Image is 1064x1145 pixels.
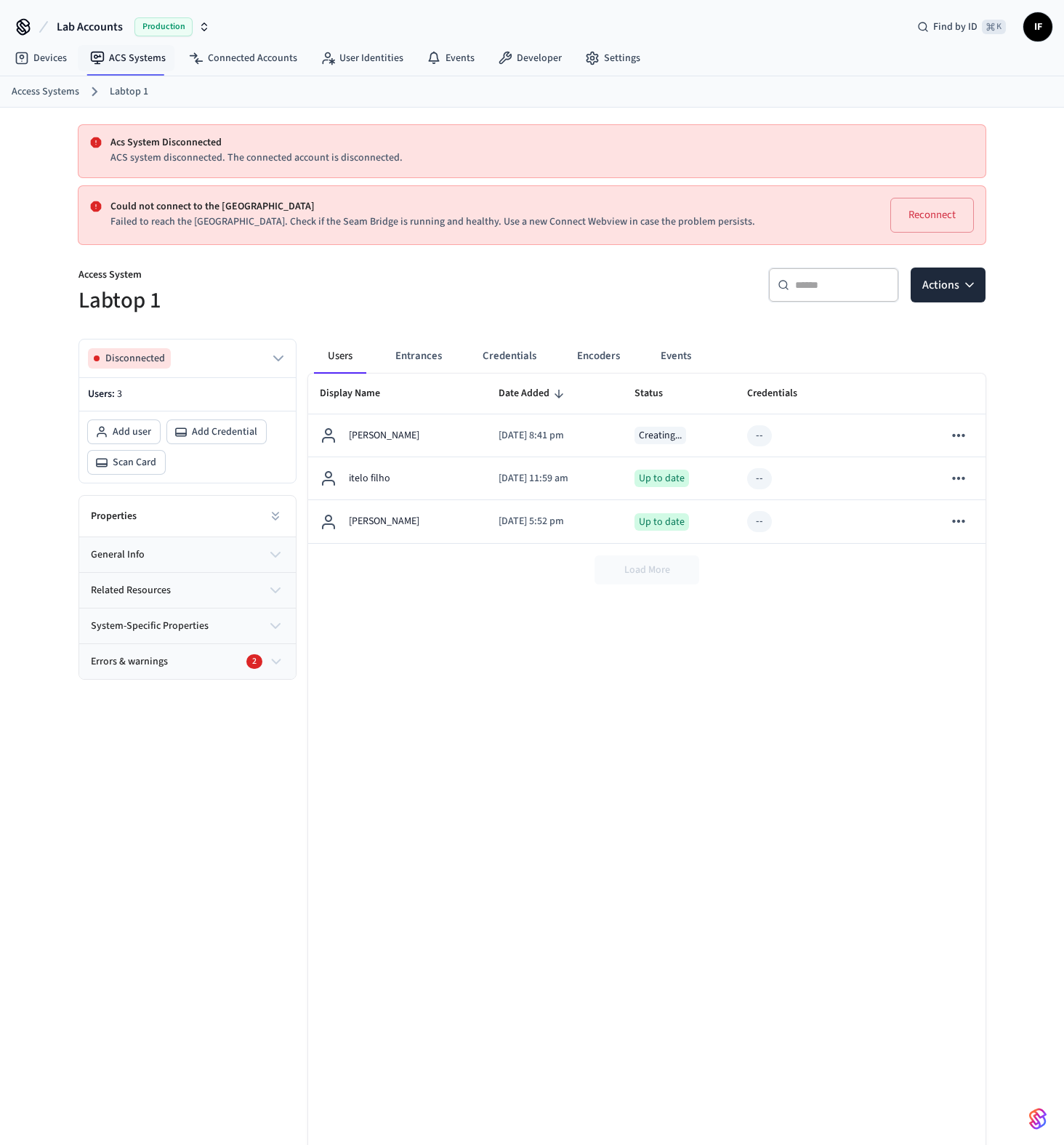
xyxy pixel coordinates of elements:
[88,348,287,369] button: Disconnected
[634,470,689,487] div: Up to date
[79,608,296,643] button: system-specific properties
[91,619,209,634] span: system-specific properties
[1029,1107,1047,1130] img: SeamLogoGradient.69752ec5.svg
[933,20,978,34] span: Find by ID
[756,514,763,529] div: --
[309,45,415,71] a: User Identities
[349,471,390,486] p: itelo filho
[113,455,156,470] span: Scan Card
[756,428,763,443] div: --
[110,135,974,150] p: Acs System Disconnected
[110,84,148,100] a: Labtop 1
[192,425,257,439] span: Add Credential
[113,425,151,439] span: Add user
[105,351,165,366] span: Disconnected
[565,339,632,374] button: Encoders
[78,286,523,316] h5: Labtop 1
[499,382,568,405] span: Date Added
[349,428,419,443] p: [PERSON_NAME]
[79,644,296,679] button: Errors & warnings2
[88,451,165,474] button: Scan Card
[906,14,1017,40] div: Find by ID⌘ K
[471,339,548,374] button: Credentials
[573,45,652,71] a: Settings
[415,45,486,71] a: Events
[649,339,703,374] button: Events
[91,654,168,670] span: Errors & warnings
[349,514,419,529] p: [PERSON_NAME]
[890,198,974,233] button: Reconnect
[3,45,78,71] a: Devices
[982,20,1006,34] span: ⌘ K
[117,387,122,401] span: 3
[308,374,986,543] table: sticky table
[177,45,309,71] a: Connected Accounts
[499,428,610,443] p: [DATE] 8:41 pm
[110,214,861,230] p: Failed to reach the [GEOGRAPHIC_DATA]. Check if the Seam Bridge is running and healthy. Use a new...
[634,513,689,531] div: Up to date
[320,382,399,405] span: Display Name
[486,45,573,71] a: Developer
[499,514,610,529] p: [DATE] 5:52 pm
[634,427,686,444] div: Creating...
[747,382,816,405] span: Credentials
[499,471,610,486] p: [DATE] 11:59 am
[1023,12,1052,41] button: IF
[634,382,682,405] span: Status
[384,339,454,374] button: Entrances
[79,537,296,572] button: general info
[110,150,974,166] p: ACS system disconnected. The connected account is disconnected.
[167,420,266,443] button: Add Credential
[110,199,861,214] p: Could not connect to the [GEOGRAPHIC_DATA]
[88,387,287,402] p: Users:
[91,509,137,523] h2: Properties
[78,45,177,71] a: ACS Systems
[756,471,763,486] div: --
[88,420,160,443] button: Add user
[134,17,193,36] span: Production
[12,84,79,100] a: Access Systems
[1025,14,1051,40] span: IF
[57,18,123,36] span: Lab Accounts
[78,268,523,286] p: Access System
[79,573,296,608] button: related resources
[91,583,171,598] span: related resources
[91,547,145,563] span: general info
[246,654,262,669] div: 2
[911,268,986,302] button: Actions
[314,339,366,374] button: Users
